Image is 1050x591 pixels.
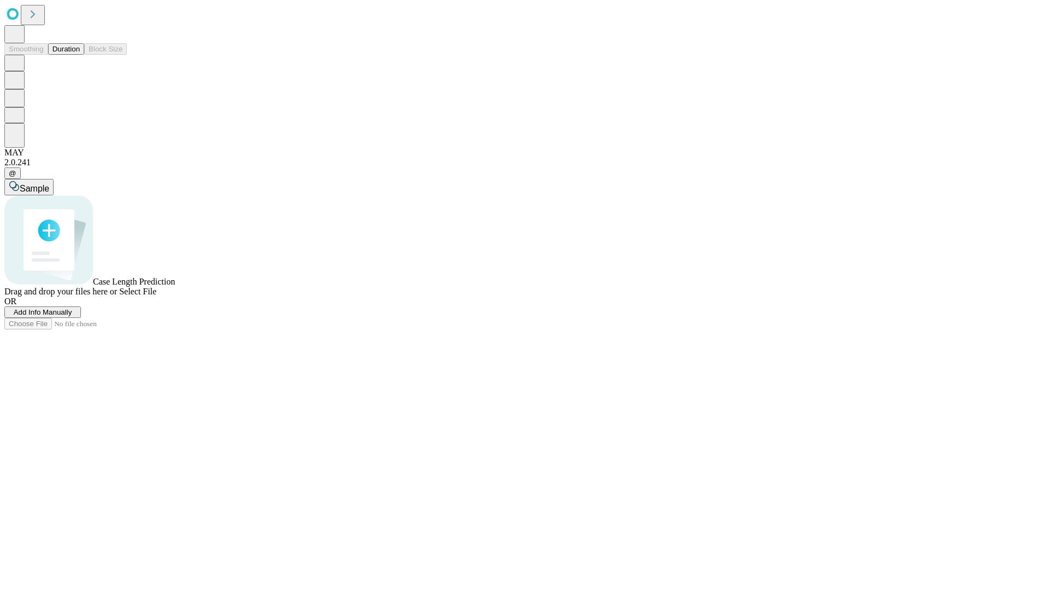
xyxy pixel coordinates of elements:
[4,158,1046,167] div: 2.0.241
[14,308,72,316] span: Add Info Manually
[4,148,1046,158] div: MAY
[93,277,175,286] span: Case Length Prediction
[9,169,16,177] span: @
[4,179,54,195] button: Sample
[4,167,21,179] button: @
[119,287,156,296] span: Select File
[4,43,48,55] button: Smoothing
[48,43,84,55] button: Duration
[84,43,127,55] button: Block Size
[4,306,81,318] button: Add Info Manually
[20,184,49,193] span: Sample
[4,287,117,296] span: Drag and drop your files here or
[4,297,16,306] span: OR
